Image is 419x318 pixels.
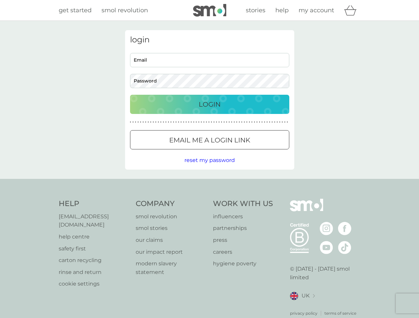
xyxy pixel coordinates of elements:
[246,6,265,15] a: stories
[261,121,263,124] p: ●
[213,236,273,244] a: press
[213,199,273,209] h4: Work With Us
[287,121,288,124] p: ●
[136,224,206,233] a: smol stories
[264,121,265,124] p: ●
[145,121,146,124] p: ●
[302,291,310,300] span: UK
[136,248,206,256] a: our impact report
[198,121,199,124] p: ●
[221,121,222,124] p: ●
[275,7,289,14] span: help
[213,121,215,124] p: ●
[191,121,192,124] p: ●
[165,121,167,124] p: ●
[201,121,202,124] p: ●
[299,6,334,15] a: my account
[155,121,157,124] p: ●
[269,121,270,124] p: ●
[244,121,245,124] p: ●
[153,121,154,124] p: ●
[59,233,129,241] a: help centre
[226,121,227,124] p: ●
[59,244,129,253] p: safety first
[208,121,210,124] p: ●
[59,212,129,229] a: [EMAIL_ADDRESS][DOMAIN_NAME]
[272,121,273,124] p: ●
[290,310,317,316] a: privacy policy
[290,265,361,282] p: © [DATE] - [DATE] smol limited
[130,95,289,114] button: Login
[132,121,134,124] p: ●
[136,259,206,276] a: modern slavery statement
[180,121,182,124] p: ●
[284,121,286,124] p: ●
[206,121,207,124] p: ●
[246,121,247,124] p: ●
[279,121,280,124] p: ●
[216,121,217,124] p: ●
[259,121,260,124] p: ●
[241,121,243,124] p: ●
[150,121,152,124] p: ●
[290,199,323,221] img: smol
[130,35,289,45] h3: login
[178,121,179,124] p: ●
[148,121,149,124] p: ●
[274,121,275,124] p: ●
[338,222,351,235] img: visit the smol Facebook page
[59,256,129,265] a: carton recycling
[224,121,225,124] p: ●
[59,7,92,14] span: get started
[313,294,315,298] img: select a new location
[158,121,159,124] p: ●
[196,121,197,124] p: ●
[213,224,273,233] a: partnerships
[136,212,206,221] p: smol revolution
[160,121,162,124] p: ●
[193,121,194,124] p: ●
[290,292,298,300] img: UK flag
[344,4,361,17] div: basket
[185,121,187,124] p: ●
[136,236,206,244] a: our claims
[137,121,139,124] p: ●
[184,156,235,165] button: reset my password
[299,7,334,14] span: my account
[254,121,255,124] p: ●
[136,199,206,209] h4: Company
[199,99,221,110] p: Login
[173,121,174,124] p: ●
[234,121,235,124] p: ●
[169,135,250,145] p: Email me a login link
[59,268,129,277] a: rinse and return
[188,121,189,124] p: ●
[239,121,240,124] p: ●
[213,248,273,256] p: careers
[184,157,235,163] span: reset my password
[246,7,265,14] span: stories
[171,121,172,124] p: ●
[251,121,253,124] p: ●
[213,212,273,221] a: influencers
[275,6,289,15] a: help
[102,7,148,14] span: smol revolution
[213,259,273,268] a: hygiene poverty
[266,121,268,124] p: ●
[229,121,230,124] p: ●
[218,121,220,124] p: ●
[320,222,333,235] img: visit the smol Instagram page
[277,121,278,124] p: ●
